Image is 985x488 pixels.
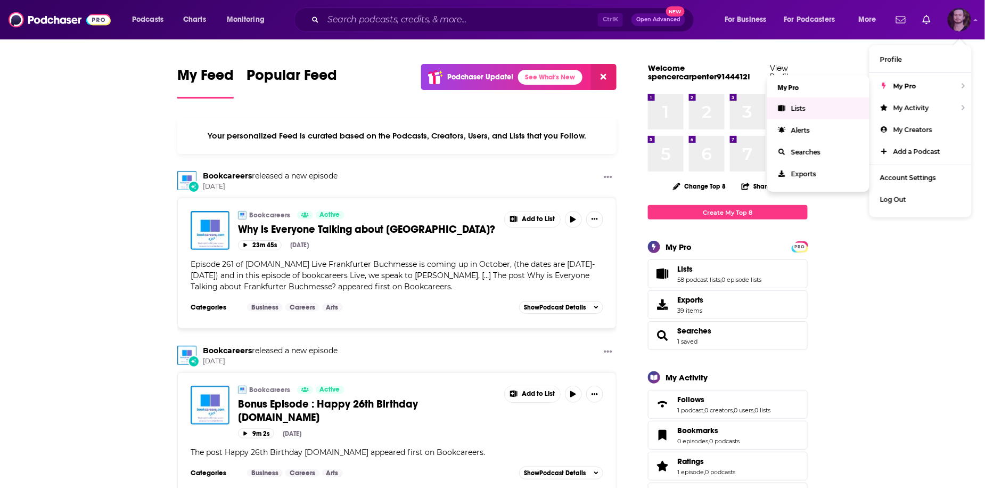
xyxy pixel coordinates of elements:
[519,467,603,479] button: ShowPodcast Details
[188,355,200,367] div: New Episode
[176,11,212,28] a: Charts
[518,70,582,85] a: See What's New
[652,397,673,412] a: Follows
[238,397,497,424] a: Bonus Episode : Happy 26th Birthday [DOMAIN_NAME]
[677,326,711,336] a: Searches
[677,406,703,414] a: 1 podcast
[677,457,735,466] a: Ratings
[285,469,319,477] a: Careers
[323,11,598,28] input: Search podcasts, credits, & more...
[247,303,283,312] a: Business
[238,386,247,394] a: Bookcareers
[893,82,916,90] span: My Pro
[677,395,771,404] a: Follows
[238,428,274,438] button: 9m 2s
[322,469,343,477] a: Arts
[652,266,673,281] a: Lists
[249,386,290,394] a: Bookcareers
[219,11,278,28] button: open menu
[249,211,290,219] a: Bookcareers
[793,242,806,250] a: PRO
[677,276,720,283] a: 58 podcast lists
[720,276,721,283] span: ,
[677,264,762,274] a: Lists
[777,11,851,28] button: open menu
[677,264,693,274] span: Lists
[893,148,940,156] span: Add a Podcast
[177,346,196,365] a: Bookcareers
[666,6,685,17] span: New
[648,259,808,288] span: Lists
[948,8,971,31] img: User Profile
[505,386,560,402] button: Show More Button
[648,390,808,419] span: Follows
[191,211,229,250] img: Why is Everyone Talking about Frankfurt?
[285,303,319,312] a: Careers
[721,276,762,283] a: 0 episode lists
[9,10,111,30] img: Podchaser - Follow, Share and Rate Podcasts
[770,63,793,82] a: View Profile
[869,45,972,217] ul: Show profile menu
[322,303,343,312] a: Arts
[247,66,337,91] span: Popular Feed
[851,11,890,28] button: open menu
[717,11,780,28] button: open menu
[784,12,835,27] span: For Podcasters
[666,242,692,252] div: My Pro
[524,469,586,477] span: Show Podcast Details
[869,119,972,141] a: My Creators
[677,468,704,476] a: 1 episode
[600,346,617,359] button: Show More Button
[677,426,740,435] a: Bookmarks
[948,8,971,31] span: Logged in as OutlierAudio
[203,357,338,366] span: [DATE]
[177,171,196,190] img: Bookcareers
[320,385,340,395] span: Active
[203,171,252,181] a: Bookcareers
[677,437,708,445] a: 0 episodes
[203,171,338,181] h3: released a new episode
[677,395,704,404] span: Follows
[880,55,902,63] span: Profile
[648,421,808,450] span: Bookmarks
[741,176,789,197] button: Share Top 8
[880,196,906,204] span: Log Out
[290,241,309,249] div: [DATE]
[709,437,740,445] a: 0 podcasts
[725,12,767,27] span: For Business
[238,211,247,219] img: Bookcareers
[191,259,595,291] span: Episode 261 of [DOMAIN_NAME] Live Frankfurter Buchmesse is coming up in October, (the dates are [...
[755,406,771,414] a: 0 lists
[191,469,239,477] h3: Categories
[177,66,234,91] span: My Feed
[858,12,876,27] span: More
[677,338,697,345] a: 1 saved
[880,174,936,182] span: Account Settings
[320,210,340,221] span: Active
[648,290,808,319] a: Exports
[238,240,282,250] button: 23m 45s
[132,12,163,27] span: Podcasts
[316,211,344,219] a: Active
[191,386,229,425] img: Bonus Episode : Happy 26th Birthday bookcareers.com
[203,346,252,355] a: Bookcareers
[191,303,239,312] h3: Categories
[447,72,514,82] p: Podchaser Update!
[519,301,603,314] button: ShowPodcast Details
[177,66,234,99] a: My Feed
[652,297,673,312] span: Exports
[247,469,283,477] a: Business
[238,223,495,236] span: Why is Everyone Talking about [GEOGRAPHIC_DATA]?
[677,295,703,305] span: Exports
[708,437,709,445] span: ,
[598,13,623,27] span: Ctrl K
[893,104,929,112] span: My Activity
[522,390,555,398] span: Add to List
[203,346,338,356] h3: released a new episode
[524,304,586,311] span: Show Podcast Details
[227,12,265,27] span: Monitoring
[677,307,703,314] span: 39 items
